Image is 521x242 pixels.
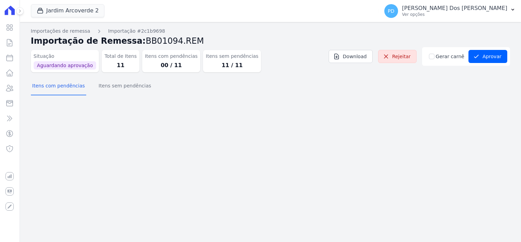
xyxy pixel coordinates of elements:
dd: 00 / 11 [145,61,197,70]
dt: Situação [34,53,97,60]
dt: Itens com pendências [145,53,197,60]
nav: Breadcrumb [31,28,510,35]
label: Gerar carnê [436,53,464,60]
button: PD [PERSON_NAME] Dos [PERSON_NAME] Ver opções [379,1,521,21]
button: Itens sem pendências [97,77,152,95]
dt: Total de Itens [104,53,137,60]
dt: Itens sem pendências [206,53,258,60]
button: Aprovar [468,50,507,63]
button: Itens com pendências [31,77,86,95]
p: Ver opções [402,12,507,17]
button: Jardim Arcoverde 2 [31,4,105,17]
a: Importações de remessa [31,28,90,35]
p: [PERSON_NAME] Dos [PERSON_NAME] [402,5,507,12]
span: Aguardando aprovação [34,61,97,70]
span: BB01094.REM [146,36,204,46]
h2: Importação de Remessa: [31,35,510,47]
a: Rejeitar [378,50,417,63]
a: Download [329,50,373,63]
a: Importação #2c1b9698 [108,28,165,35]
span: PD [388,9,394,13]
dd: 11 [104,61,137,70]
dd: 11 / 11 [206,61,258,70]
